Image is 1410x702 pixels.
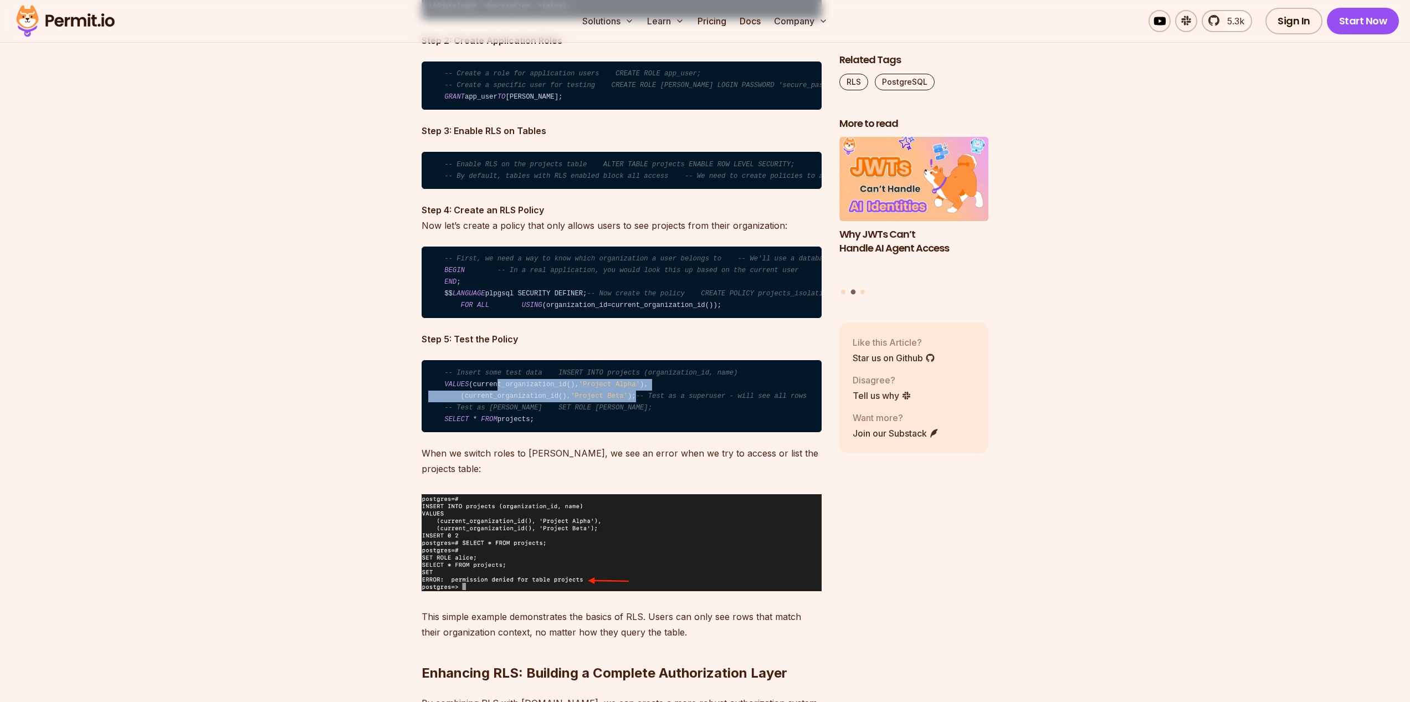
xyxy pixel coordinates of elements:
[422,62,822,110] code: app_user [PERSON_NAME];
[422,494,822,591] img: image.png
[853,336,935,349] p: Like this Article?
[444,172,905,180] span: -- By default, tables with RLS enabled block all access -- We need to create policies to allow sp...
[839,74,868,90] a: RLS
[636,392,917,400] span: -- Test as a superuser - will see all rows SELECT * FROM projects;
[693,10,731,32] a: Pricing
[422,334,518,345] strong: Step 5: Test the Policy
[422,247,822,319] code: ; $$ plpgsql SECURITY DEFINER; (organization_id current_organization_id());
[422,125,546,136] strong: Step 3: Enable RLS on Tables
[444,278,457,286] span: END
[422,609,822,640] p: This simple example demonstrates the basics of RLS. Users can only see rows that match their orga...
[578,10,638,32] button: Solutions
[444,369,737,377] span: -- Insert some test data INSERT INTO projects (organization_id, name)
[571,392,628,400] span: 'Project Beta'
[839,137,989,283] li: 2 of 3
[839,137,989,283] a: Why JWTs Can’t Handle AI Agent AccessWhy JWTs Can’t Handle AI Agent Access
[444,70,701,78] span: -- Create a role for application users CREATE ROLE app_user;
[735,10,765,32] a: Docs
[444,404,652,412] span: -- Test as [PERSON_NAME] SET ROLE [PERSON_NAME];
[853,389,911,402] a: Tell us why
[444,267,465,274] span: BEGIN
[839,53,989,67] h2: Related Tags
[422,202,822,233] p: Now let’s create a policy that only allows users to see projects from their organization:
[841,290,845,294] button: Go to slide 1
[853,427,939,440] a: Join our Substack
[839,117,989,131] h2: More to read
[453,290,485,298] span: LANGUAGE
[461,301,473,309] span: FOR
[643,10,689,32] button: Learn
[422,360,822,432] code: (current_organization_id(), ), (current_organization_id(), ); projects;
[477,301,489,309] span: ALL
[1327,8,1399,34] a: Start Now
[860,290,865,294] button: Go to slide 3
[839,137,989,296] div: Posts
[1265,8,1322,34] a: Sign In
[422,445,822,476] p: When we switch roles to [PERSON_NAME], we see an error when we try to access or list the projects...
[422,35,562,46] strong: Step 2: Create Application Roles
[444,161,794,168] span: -- Enable RLS on the projects table ALTER TABLE projects ENABLE ROW LEVEL SECURITY;
[579,381,640,388] span: 'Project Alpha'
[422,620,822,682] h2: Enhancing RLS: Building a Complete Authorization Layer
[444,255,1304,263] span: -- First, we need a way to know which organization a user belongs to -- We'll use a database func...
[481,416,497,423] span: FROM
[498,93,506,101] span: TO
[444,93,465,101] span: GRANT
[770,10,832,32] button: Company
[839,228,989,255] h3: Why JWTs Can’t Handle AI Agent Access
[522,301,542,309] span: USING
[1202,10,1252,32] a: 5.3k
[875,74,935,90] a: PostgreSQL
[839,137,989,222] img: Why JWTs Can’t Handle AI Agent Access
[444,381,469,388] span: VALUES
[444,81,852,89] span: -- Create a specific user for testing CREATE ROLE [PERSON_NAME] LOGIN PASSWORD 'secure_password';
[11,2,120,40] img: Permit logo
[850,290,855,295] button: Go to slide 2
[587,290,909,298] span: -- Now create the policy CREATE POLICY projects_isolation_policy ON projects
[1221,14,1244,28] span: 5.3k
[444,416,469,423] span: SELECT
[853,351,935,365] a: Star us on Github
[853,411,939,424] p: Want more?
[422,204,544,216] strong: Step 4: Create an RLS Policy
[607,301,611,309] span: =
[853,373,911,387] p: Disagree?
